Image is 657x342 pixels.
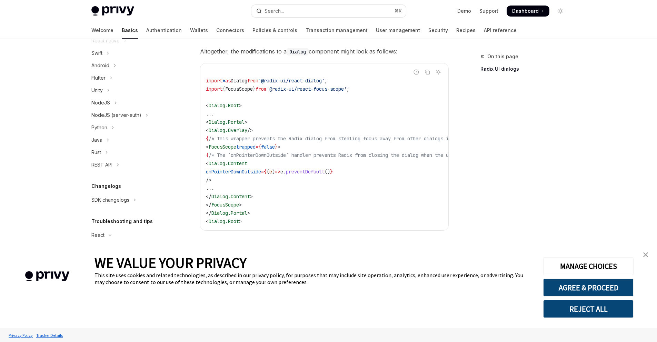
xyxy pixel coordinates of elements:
span: ... [206,111,214,117]
button: Toggle Swift section [86,47,174,59]
a: Recipes [456,22,476,39]
span: from [247,78,258,84]
div: Swift [91,49,102,57]
span: Dashboard [512,8,539,14]
button: Toggle Rust section [86,146,174,159]
a: Transaction management [306,22,368,39]
button: Toggle Flutter section [86,72,174,84]
a: Basics [122,22,138,39]
button: Toggle Java section [86,134,174,146]
button: Toggle Python section [86,121,174,134]
a: Demo [457,8,471,14]
h5: Troubleshooting and tips [91,217,153,225]
div: SDK changelogs [91,196,129,204]
span: FocusScope [225,86,253,92]
a: Connectors [216,22,244,39]
button: Toggle Unity section [86,84,174,97]
span: > [250,193,253,200]
span: = [256,144,258,150]
span: > [239,102,242,109]
span: Dialog.Content [209,160,247,167]
span: /> [206,177,211,183]
a: Dialog [287,48,309,55]
button: Ask AI [434,68,443,77]
button: Toggle dark mode [555,6,566,17]
span: < [206,160,209,167]
span: /> [247,127,253,133]
span: WE VALUE YOUR PRIVACY [94,254,247,272]
span: </ [206,193,211,200]
button: Toggle React section [86,229,174,241]
button: Toggle SDK changelogs section [86,194,174,206]
div: Search... [265,7,284,15]
code: Dialog [287,48,309,56]
span: . [283,169,286,175]
span: ; [347,86,349,92]
span: ... [206,185,214,191]
span: onPointerDownOutside [206,169,261,175]
div: This site uses cookies and related technologies, as described in our privacy policy, for purposes... [94,272,533,285]
span: '@radix-ui/react-focus-scope' [267,86,347,92]
span: { [206,135,209,142]
div: REST API [91,161,112,169]
a: User management [376,22,420,39]
span: /* This wrapper prevents the Radix dialog from stealing focus away from other dialogs in the page... [209,135,487,142]
span: Dialog.Overlay [209,127,247,133]
span: ⌘ K [395,8,402,14]
span: '@radix-ui/react-dialog' [258,78,325,84]
span: ) [272,169,275,175]
span: } [253,86,256,92]
button: REJECT ALL [543,300,634,318]
span: Dialog [231,78,247,84]
span: e [269,169,272,175]
span: Dialog.Root [209,102,239,109]
span: < [206,218,209,224]
a: Security [428,22,448,39]
span: Altogether, the modifications to a component might look as follows: [200,47,449,56]
span: On this page [487,52,518,61]
a: Privacy Policy [7,329,34,341]
span: () [325,169,330,175]
div: Python [91,123,107,132]
span: > [245,119,247,125]
img: company logo [10,261,84,291]
span: import [206,86,222,92]
img: light logo [91,6,134,16]
a: close banner [639,248,653,262]
div: Flutter [91,74,106,82]
span: > [239,202,242,208]
img: close banner [643,252,648,257]
span: { [264,169,267,175]
div: Unity [91,86,103,94]
span: => [275,169,280,175]
a: Common framework errors [86,241,174,254]
span: ( [267,169,269,175]
a: API reference [484,22,517,39]
span: < [206,119,209,125]
span: FocusScope [209,144,236,150]
button: Open search [251,5,406,17]
span: { [222,86,225,92]
span: Dialog.Portal [211,210,247,216]
span: from [256,86,267,92]
button: Toggle NodeJS (server-auth) section [86,109,174,121]
a: Welcome [91,22,113,39]
span: </ [206,210,211,216]
button: MANAGE CHOICES [543,257,634,275]
span: } [330,169,333,175]
button: AGREE & PROCEED [543,279,634,296]
span: false [261,144,275,150]
span: Dialog.Content [211,193,250,200]
span: } [275,144,278,150]
span: /* The `onPointerDownOutside` handler prevents Radix from closing the dialog when the user clicks... [209,152,509,158]
span: Dialog.Root [209,218,239,224]
span: < [206,127,209,133]
button: Report incorrect code [412,68,421,77]
a: Policies & controls [252,22,297,39]
div: Rust [91,148,101,157]
span: </ [206,202,211,208]
h5: Changelogs [91,182,121,190]
span: e [280,169,283,175]
span: Dialog.Portal [209,119,245,125]
span: { [258,144,261,150]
